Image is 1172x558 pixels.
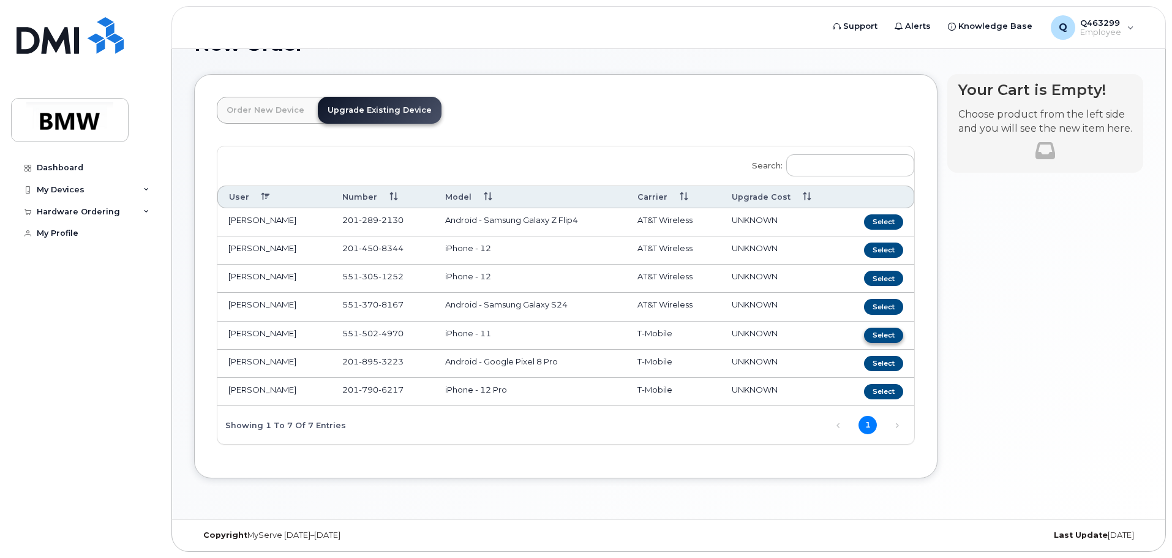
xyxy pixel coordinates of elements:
[939,14,1041,39] a: Knowledge Base
[359,215,378,225] span: 289
[732,271,778,281] span: UNKNOWN
[342,271,404,281] span: 551
[626,265,721,293] td: AT&T Wireless
[378,328,404,338] span: 4970
[194,33,1143,55] h1: New Order
[732,356,778,366] span: UNKNOWN
[864,328,903,343] button: Select
[1059,20,1067,35] span: Q
[217,350,331,378] td: [PERSON_NAME]
[378,356,404,366] span: 3223
[434,236,626,265] td: iPhone - 12
[434,293,626,321] td: Android - Samsung Galaxy S24
[194,530,511,540] div: MyServe [DATE]–[DATE]
[958,20,1032,32] span: Knowledge Base
[434,208,626,236] td: Android - Samsung Galaxy Z Flip4
[905,20,931,32] span: Alerts
[342,328,404,338] span: 551
[827,530,1143,540] div: [DATE]
[217,378,331,406] td: [PERSON_NAME]
[1080,28,1121,37] span: Employee
[359,243,378,253] span: 450
[626,236,721,265] td: AT&T Wireless
[359,300,378,309] span: 370
[342,356,404,366] span: 201
[342,300,404,309] span: 551
[217,414,346,435] div: Showing 1 to 7 of 7 entries
[886,14,939,39] a: Alerts
[864,299,903,314] button: Select
[626,322,721,350] td: T-Mobile
[359,356,378,366] span: 895
[732,215,778,225] span: UNKNOWN
[217,97,314,124] a: Order New Device
[864,271,903,286] button: Select
[434,186,626,208] th: Model: activate to sort column ascending
[359,385,378,394] span: 790
[958,108,1132,136] p: Choose product from the left side and you will see the new item here.
[732,385,778,394] span: UNKNOWN
[217,265,331,293] td: [PERSON_NAME]
[331,186,434,208] th: Number: activate to sort column ascending
[359,328,378,338] span: 502
[203,530,247,540] strong: Copyright
[318,97,441,124] a: Upgrade Existing Device
[732,243,778,253] span: UNKNOWN
[217,322,331,350] td: [PERSON_NAME]
[434,350,626,378] td: Android - Google Pixel 8 Pro
[786,154,914,176] input: Search:
[378,300,404,309] span: 8167
[626,350,721,378] td: T-Mobile
[217,236,331,265] td: [PERSON_NAME]
[744,146,914,181] label: Search:
[378,271,404,281] span: 1252
[378,385,404,394] span: 6217
[342,385,404,394] span: 201
[864,384,903,399] button: Select
[434,378,626,406] td: iPhone - 12 Pro
[829,417,847,435] a: Previous
[864,214,903,230] button: Select
[217,293,331,321] td: [PERSON_NAME]
[434,322,626,350] td: iPhone - 11
[858,416,877,434] a: 1
[888,417,906,435] a: Next
[342,215,404,225] span: 201
[217,186,331,208] th: User: activate to sort column descending
[958,81,1132,98] h4: Your Cart is Empty!
[626,378,721,406] td: T-Mobile
[626,186,721,208] th: Carrier: activate to sort column ascending
[434,265,626,293] td: iPhone - 12
[732,328,778,338] span: UNKNOWN
[378,243,404,253] span: 8344
[732,300,778,309] span: UNKNOWN
[1119,505,1163,549] iframe: Messenger Launcher
[378,215,404,225] span: 2130
[342,243,404,253] span: 201
[217,208,331,236] td: [PERSON_NAME]
[824,14,886,39] a: Support
[843,20,877,32] span: Support
[864,356,903,371] button: Select
[626,293,721,321] td: AT&T Wireless
[864,243,903,258] button: Select
[359,271,378,281] span: 305
[1042,15,1143,40] div: Q463299
[1080,18,1121,28] span: Q463299
[626,208,721,236] td: AT&T Wireless
[721,186,840,208] th: Upgrade Cost: activate to sort column ascending
[1054,530,1108,540] strong: Last Update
